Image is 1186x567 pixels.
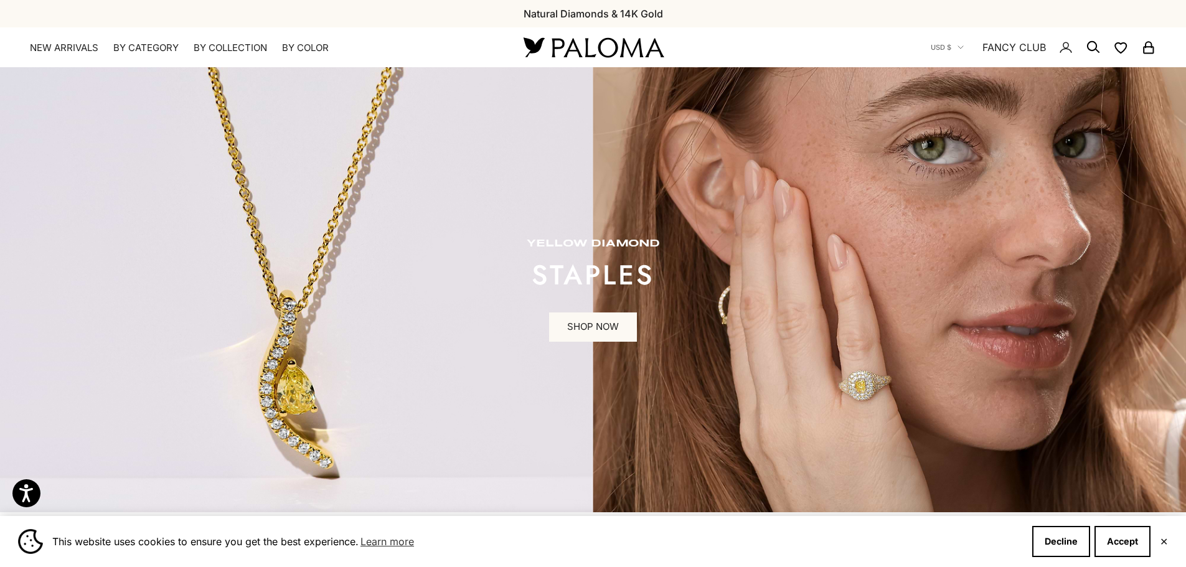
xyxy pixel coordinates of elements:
[194,42,267,54] summary: By Collection
[527,263,660,288] p: STAPLES
[30,42,494,54] nav: Primary navigation
[52,532,1022,551] span: This website uses cookies to ensure you get the best experience.
[549,312,637,342] a: SHOP NOW
[931,42,964,53] button: USD $
[931,27,1156,67] nav: Secondary navigation
[113,42,179,54] summary: By Category
[30,42,98,54] a: NEW ARRIVALS
[1032,526,1090,557] button: Decline
[18,529,43,554] img: Cookie banner
[1094,526,1151,557] button: Accept
[282,42,329,54] summary: By Color
[931,42,951,53] span: USD $
[527,238,660,250] p: yellow diamond
[982,39,1046,55] a: FANCY CLUB
[359,532,416,551] a: Learn more
[1160,538,1168,545] button: Close
[524,6,663,22] p: Natural Diamonds & 14K Gold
